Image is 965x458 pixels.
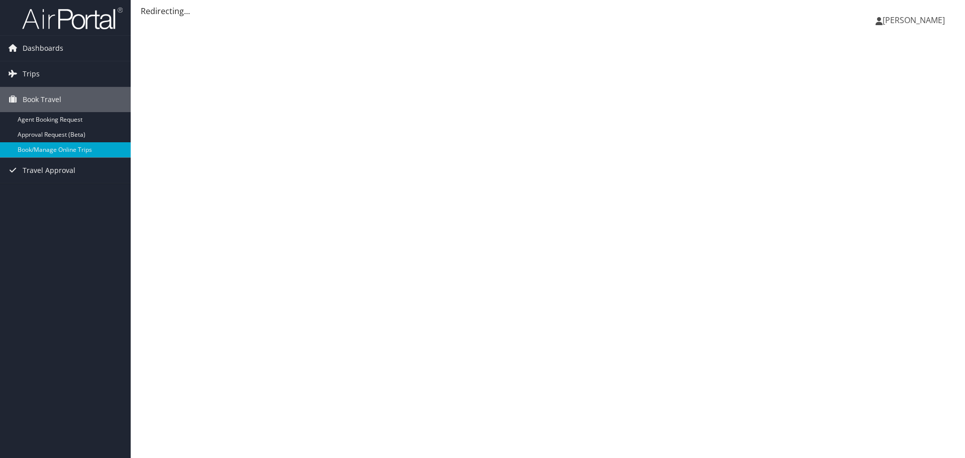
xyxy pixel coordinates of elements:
[23,61,40,86] span: Trips
[22,7,123,30] img: airportal-logo.png
[883,15,945,26] span: [PERSON_NAME]
[141,5,955,17] div: Redirecting...
[23,87,61,112] span: Book Travel
[23,158,75,183] span: Travel Approval
[23,36,63,61] span: Dashboards
[876,5,955,35] a: [PERSON_NAME]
